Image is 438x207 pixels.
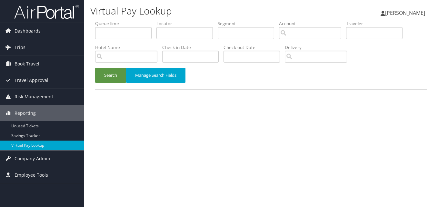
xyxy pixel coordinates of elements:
span: Travel Approval [15,72,48,88]
label: QueueTime [95,20,156,27]
label: Hotel Name [95,44,162,51]
span: Dashboards [15,23,41,39]
label: Check-out Date [224,44,285,51]
button: Search [95,68,126,83]
label: Account [279,20,346,27]
button: Manage Search Fields [126,68,185,83]
a: [PERSON_NAME] [381,3,432,23]
span: Company Admin [15,151,50,167]
h1: Virtual Pay Lookup [90,4,318,18]
label: Locator [156,20,218,27]
label: Traveler [346,20,407,27]
span: Trips [15,39,25,55]
span: Reporting [15,105,36,121]
label: Check-in Date [162,44,224,51]
img: airportal-logo.png [14,4,79,19]
span: Risk Management [15,89,53,105]
span: Employee Tools [15,167,48,183]
label: Segment [218,20,279,27]
label: Delivery [285,44,352,51]
span: Book Travel [15,56,39,72]
span: [PERSON_NAME] [385,9,425,16]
